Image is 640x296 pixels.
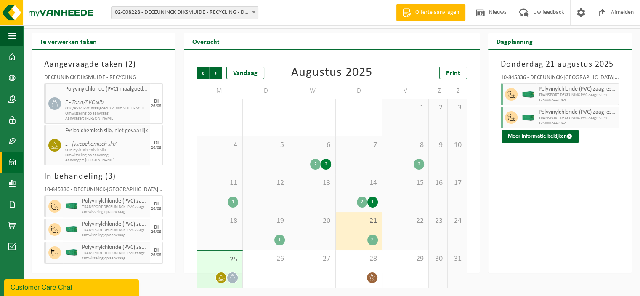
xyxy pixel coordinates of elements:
div: 26/08 [151,253,161,257]
span: 23 [433,216,443,226]
span: Omwisseling op aanvraag [65,111,148,116]
span: 18 [201,216,239,226]
div: 2 [321,159,331,170]
div: DI [154,225,159,230]
div: DI [154,99,159,104]
span: Polyvinylchloride (PVC) zaagresten [82,221,148,228]
a: Offerte aanvragen [396,4,465,21]
div: 2 [310,159,321,170]
td: W [289,83,336,99]
td: M [197,83,243,99]
span: 19 [247,216,285,226]
i: L - fysicochemisch slib’ [65,141,117,147]
span: 5 [247,141,285,150]
span: Polyvinylchloride (PVC) zaagresten [82,198,148,205]
span: 02-008228 - DECEUNINCK DIKSMUIDE - RECYCLING - DIKSMUIDE [111,6,258,19]
td: V [382,83,429,99]
span: 4 [201,141,239,150]
div: Augustus 2025 [291,67,372,79]
span: 29 [387,254,425,264]
span: 02-008228 - DECEUNINCK DIKSMUIDE - RECYCLING - DIKSMUIDE [112,7,258,19]
iframe: chat widget [4,277,141,296]
span: Print [446,70,460,77]
div: 1 [228,197,238,208]
div: 26/08 [151,230,161,234]
span: Fysico-chemisch slib, niet gevaarlijk [65,128,148,134]
span: 16 [433,179,443,188]
i: F - Zand/PVC slib [65,99,104,106]
div: DECEUNINCK DIKSMUIDE - RECYCLING [44,75,163,83]
span: 12 [247,179,285,188]
span: T250002442943 [539,98,617,103]
span: Omwisseling op aanvraag [82,210,148,215]
span: Polyvinylchloride (PVC) zaagresten [539,86,617,93]
td: D [243,83,289,99]
span: 17 [452,179,462,188]
span: 28 [340,254,378,264]
div: 26/08 [151,104,161,108]
div: 10-845336 - DECEUNINCK-[GEOGRAPHIC_DATA] - ZWEVEZELE [44,187,163,195]
span: 3 [452,103,462,112]
span: 15 [387,179,425,188]
span: TRANSPORT-DECEUNINC PVC zaagresten [539,116,617,121]
div: DI [154,141,159,146]
span: 9 [433,141,443,150]
img: HK-XC-40-GN-00 [65,226,78,232]
span: 1 [387,103,425,112]
td: Z [448,83,467,99]
span: O16 Fysicochemisch slib [65,148,148,153]
span: 30 [433,254,443,264]
span: 2 [128,60,133,69]
span: 14 [340,179,378,188]
td: D [336,83,382,99]
span: TRANSPORT-DECEUNINCK -PVC zaagresten >DECEUNINCK [82,251,148,256]
div: 2 [367,235,378,245]
span: 8 [387,141,425,150]
div: 26/08 [151,146,161,150]
span: 20 [294,216,332,226]
span: 6 [294,141,332,150]
span: 24 [452,216,462,226]
span: 27 [294,254,332,264]
span: O16/RS14 PVC maalgoed 0 -1 mm SLIB FRACTIE [65,106,148,111]
span: 3 [108,172,113,181]
div: DI [154,202,159,207]
span: Omwisseling op aanvraag [82,256,148,261]
span: TRANSPORT-DECEUNINCK -PVC zaagresten >DECEUNINCK [82,205,148,210]
img: HK-XC-40-GN-00 [65,203,78,209]
a: Print [439,67,467,79]
span: T250002442942 [539,121,617,126]
h3: In behandeling ( ) [44,170,163,183]
span: 11 [201,179,239,188]
span: Vorige [197,67,209,79]
div: Vandaag [226,67,264,79]
h2: Overzicht [184,33,228,49]
div: 2 [357,197,367,208]
span: Omwisseling op aanvraag [82,233,148,238]
h2: Dagplanning [488,33,541,49]
span: 7 [340,141,378,150]
img: HK-XC-40-GN-00 [65,249,78,256]
span: Polyvinylchloride (PVC) zaagresten [539,109,617,116]
div: 1 [367,197,378,208]
div: 26/08 [151,207,161,211]
span: Omwisseling op aanvraag [65,153,148,158]
img: HK-XC-40-GN-00 [522,91,534,98]
div: 1 [274,235,285,245]
span: Polyvinylchloride (PVC) maalgoed 0 -1 mm [65,86,148,93]
h3: Aangevraagde taken ( ) [44,58,163,71]
span: 13 [294,179,332,188]
h3: Donderdag 21 augustus 2025 [501,58,619,71]
span: Aanvrager: [PERSON_NAME] [65,158,148,163]
img: HK-XC-40-GN-00 [522,115,534,121]
span: Polyvinylchloride (PVC) zaagresten [82,244,148,251]
div: 10-845336 - DECEUNINCK-[GEOGRAPHIC_DATA] - ZWEVEZELE [501,75,619,83]
span: 25 [201,255,239,264]
div: 2 [414,159,424,170]
span: Aanvrager: [PERSON_NAME] [65,116,148,121]
div: DI [154,248,159,253]
span: 26 [247,254,285,264]
span: 22 [387,216,425,226]
td: Z [429,83,448,99]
